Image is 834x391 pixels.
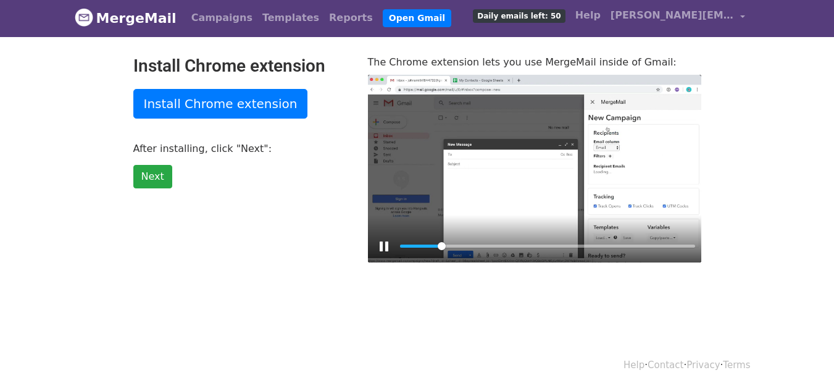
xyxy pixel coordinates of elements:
input: Seek [400,240,695,252]
iframe: Chat Widget [772,332,834,391]
img: MergeMail logo [75,8,93,27]
p: The Chrome extension lets you use MergeMail inside of Gmail: [368,56,701,69]
a: Templates [257,6,324,30]
a: Terms [723,359,750,371]
button: Play [374,237,394,256]
span: Daily emails left: 50 [473,9,565,23]
a: MergeMail [75,5,177,31]
a: Privacy [686,359,720,371]
a: Daily emails left: 50 [468,3,570,28]
a: Next [133,165,172,188]
a: Install Chrome extension [133,89,308,119]
a: Help [570,3,606,28]
span: [PERSON_NAME][EMAIL_ADDRESS][DOMAIN_NAME] [611,8,734,23]
h2: Install Chrome extension [133,56,349,77]
a: Open Gmail [383,9,451,27]
a: Help [623,359,644,371]
a: Reports [324,6,378,30]
a: Contact [648,359,683,371]
a: Campaigns [186,6,257,30]
div: · · · [65,340,769,391]
a: [PERSON_NAME][EMAIL_ADDRESS][DOMAIN_NAME] [606,3,750,32]
p: After installing, click "Next": [133,142,349,155]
